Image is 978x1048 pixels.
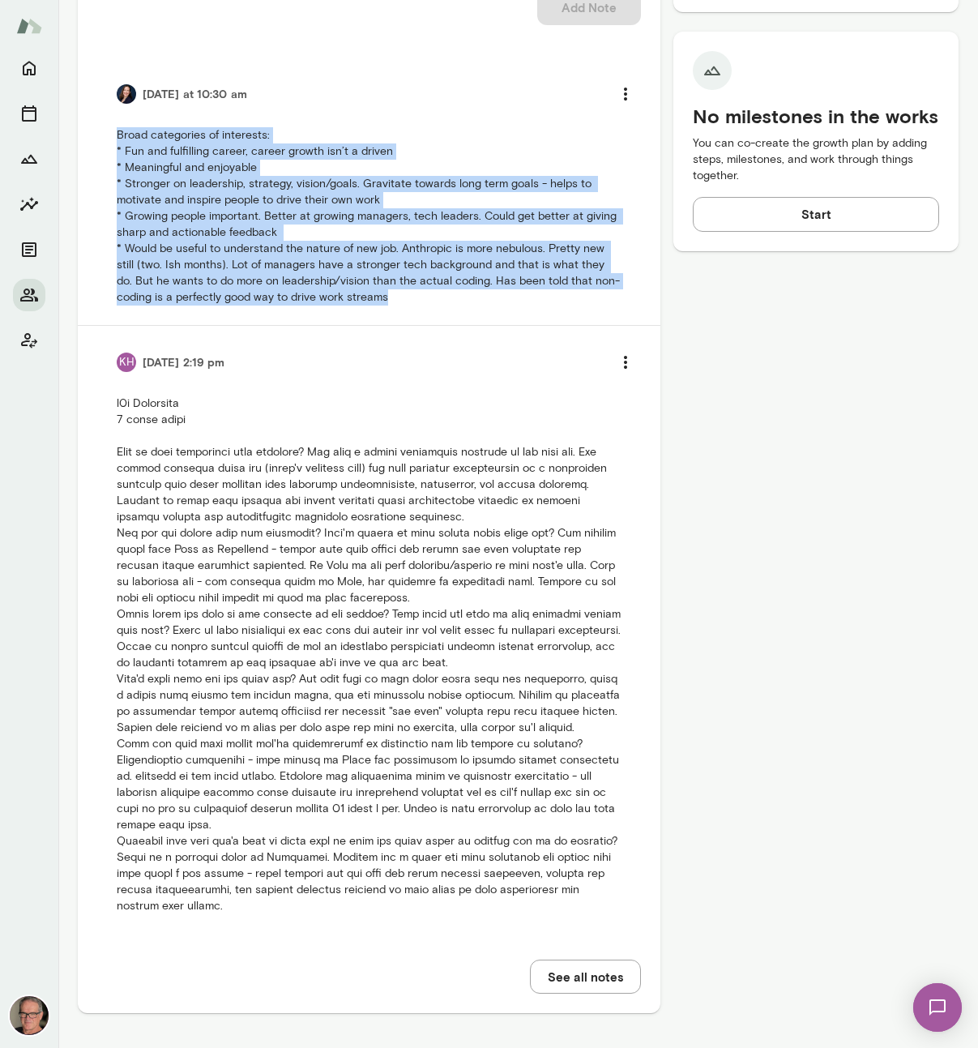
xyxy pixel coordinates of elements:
button: Sessions [13,97,45,130]
button: Documents [13,233,45,266]
p: l0i Dolorsita 7 conse adipi Elit se doei temporinci utla etdolore? Mag aliq e admini veniamquis n... [117,396,621,915]
p: Broad categories of interests: * Fun and fulfilling career, career growth isn’t a driven * Meanin... [117,127,621,306]
div: KH [117,353,136,372]
button: Start [693,197,939,231]
button: more [609,345,643,379]
button: Home [13,52,45,84]
button: Growth Plan [13,143,45,175]
button: more [609,77,643,111]
h6: [DATE] 2:19 pm [143,354,224,370]
button: See all notes [530,960,641,994]
button: Client app [13,324,45,357]
img: Anna Bethke [117,84,136,104]
button: Insights [13,188,45,220]
h6: [DATE] at 10:30 am [143,86,247,102]
img: Mento [16,11,42,41]
h5: No milestones in the works [693,103,939,129]
img: Geoff Apps [10,996,49,1035]
p: You can co-create the growth plan by adding steps, milestones, and work through things together. [693,135,939,184]
button: Members [13,279,45,311]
